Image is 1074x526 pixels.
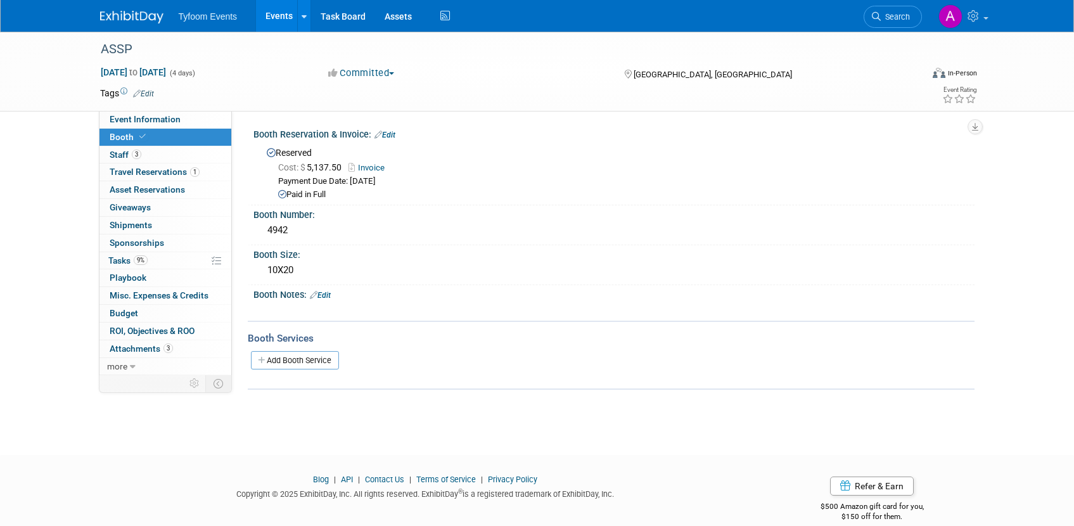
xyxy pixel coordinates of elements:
a: Add Booth Service [251,351,339,369]
a: Tasks9% [99,252,231,269]
span: 3 [163,343,173,353]
sup: ® [458,488,463,495]
a: Invoice [348,163,391,172]
span: Travel Reservations [110,167,200,177]
a: Contact Us [365,475,404,484]
td: Personalize Event Tab Strip [184,375,206,392]
a: Booth [99,129,231,146]
span: Booth [110,132,148,142]
div: $500 Amazon gift card for you, [770,493,975,522]
div: In-Person [947,68,977,78]
img: Format-Inperson.png [933,68,945,78]
a: Budget [99,305,231,322]
span: [DATE] [DATE] [100,67,167,78]
a: Sponsorships [99,234,231,252]
a: Search [864,6,922,28]
span: | [406,475,414,484]
a: Playbook [99,269,231,286]
a: Terms of Service [416,475,476,484]
img: Angie Nichols [938,4,962,29]
span: 9% [134,255,148,265]
span: Sponsorships [110,238,164,248]
div: 10X20 [263,260,965,280]
span: Staff [110,150,141,160]
a: Event Information [99,111,231,128]
span: (4 days) [169,69,195,77]
a: Edit [374,131,395,139]
div: Copyright © 2025 ExhibitDay, Inc. All rights reserved. ExhibitDay is a registered trademark of Ex... [100,485,751,500]
span: 1 [190,167,200,177]
span: Cost: $ [278,162,307,172]
div: Booth Notes: [253,285,975,302]
span: Attachments [110,343,173,354]
a: more [99,358,231,375]
span: Search [881,12,910,22]
span: | [478,475,486,484]
span: Asset Reservations [110,184,185,195]
a: ROI, Objectives & ROO [99,323,231,340]
span: | [355,475,363,484]
a: Staff3 [99,146,231,164]
a: Travel Reservations1 [99,164,231,181]
div: Booth Reservation & Invoice: [253,125,975,141]
a: API [341,475,353,484]
div: $150 off for them. [770,511,975,522]
div: Booth Services [248,331,975,345]
button: Committed [324,67,399,80]
span: Playbook [110,273,146,283]
span: 3 [132,150,141,159]
span: Tyfoom Events [179,11,238,22]
img: ExhibitDay [100,11,163,23]
span: 5,137.50 [278,162,347,172]
div: Booth Size: [253,245,975,261]
i: Booth reservation complete [139,133,146,140]
a: Edit [133,89,154,98]
span: Tasks [108,255,148,266]
div: Booth Number: [253,205,975,221]
div: Reserved [263,143,965,201]
a: Giveaways [99,199,231,216]
div: ASSP [96,38,903,61]
a: Misc. Expenses & Credits [99,287,231,304]
div: Paid in Full [278,189,965,201]
span: to [127,67,139,77]
a: Attachments3 [99,340,231,357]
a: Edit [310,291,331,300]
span: Event Information [110,114,181,124]
td: Tags [100,87,154,99]
span: more [107,361,127,371]
span: [GEOGRAPHIC_DATA], [GEOGRAPHIC_DATA] [634,70,792,79]
a: Asset Reservations [99,181,231,198]
div: Event Format [847,66,978,85]
span: Shipments [110,220,152,230]
a: Privacy Policy [488,475,537,484]
a: Shipments [99,217,231,234]
a: Refer & Earn [830,477,914,496]
div: Payment Due Date: [DATE] [278,176,965,188]
span: Budget [110,308,138,318]
div: 4942 [263,221,965,240]
span: | [331,475,339,484]
span: Misc. Expenses & Credits [110,290,208,300]
td: Toggle Event Tabs [205,375,231,392]
div: Event Rating [942,87,976,93]
span: ROI, Objectives & ROO [110,326,195,336]
a: Blog [313,475,329,484]
span: Giveaways [110,202,151,212]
